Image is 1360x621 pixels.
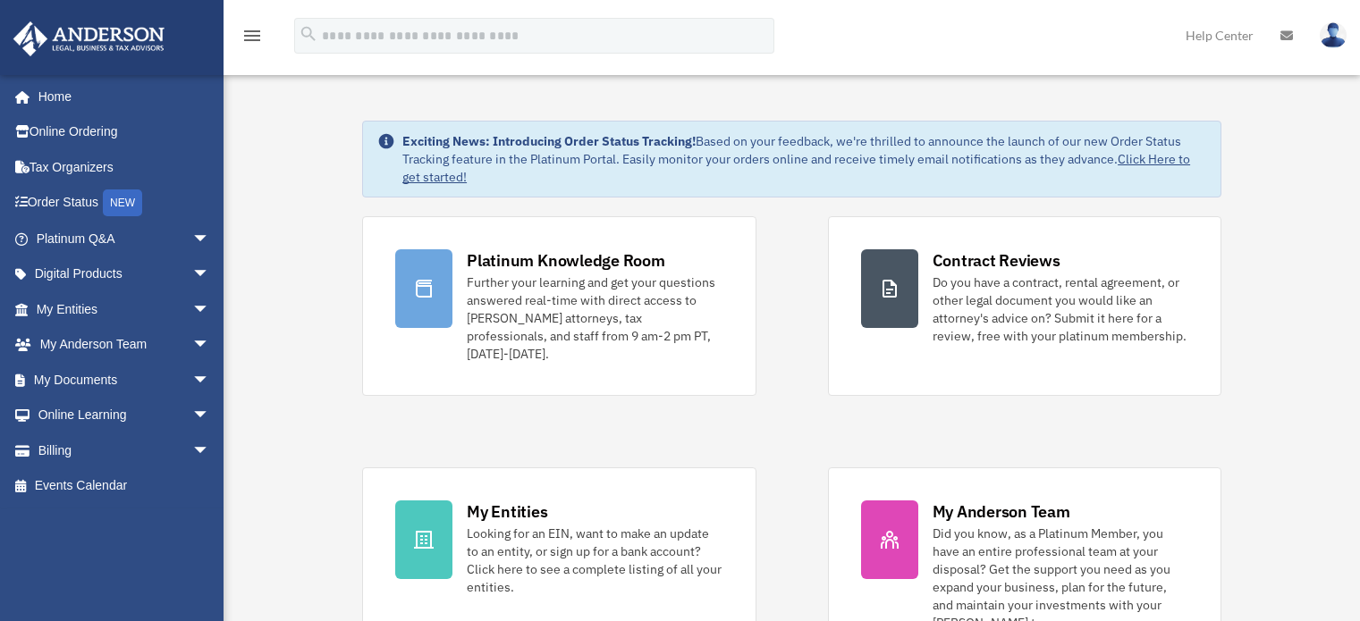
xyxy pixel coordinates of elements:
a: Order StatusNEW [13,185,237,222]
a: My Documentsarrow_drop_down [13,362,237,398]
strong: Exciting News: Introducing Order Status Tracking! [402,133,696,149]
i: search [299,24,318,44]
span: arrow_drop_down [192,256,228,293]
span: arrow_drop_down [192,362,228,399]
a: Events Calendar [13,468,237,504]
a: My Entitiesarrow_drop_down [13,291,237,327]
span: arrow_drop_down [192,291,228,328]
div: NEW [103,189,142,216]
a: Platinum Q&Aarrow_drop_down [13,221,237,256]
div: Further your learning and get your questions answered real-time with direct access to [PERSON_NAM... [467,273,722,363]
a: Click Here to get started! [402,151,1190,185]
div: Contract Reviews [933,249,1060,272]
div: Do you have a contract, rental agreement, or other legal document you would like an attorney's ad... [933,273,1188,345]
div: My Entities [467,500,547,523]
div: Looking for an EIN, want to make an update to an entity, or sign up for a bank account? Click her... [467,524,722,596]
i: menu [241,25,263,46]
a: Digital Productsarrow_drop_down [13,256,237,292]
span: arrow_drop_down [192,327,228,364]
a: Billingarrow_drop_down [13,432,237,468]
span: arrow_drop_down [192,221,228,257]
div: Platinum Knowledge Room [467,249,665,272]
a: Tax Organizers [13,149,237,185]
img: Anderson Advisors Platinum Portal [8,21,170,56]
img: User Pic [1320,22,1347,48]
span: arrow_drop_down [192,432,228,469]
div: My Anderson Team [933,500,1070,523]
a: menu [241,31,263,46]
span: arrow_drop_down [192,398,228,434]
div: Based on your feedback, we're thrilled to announce the launch of our new Order Status Tracking fe... [402,132,1206,186]
a: My Anderson Teamarrow_drop_down [13,327,237,363]
a: Online Ordering [13,114,237,150]
a: Online Learningarrow_drop_down [13,398,237,433]
a: Home [13,79,228,114]
a: Platinum Knowledge Room Further your learning and get your questions answered real-time with dire... [362,216,756,396]
a: Contract Reviews Do you have a contract, rental agreement, or other legal document you would like... [828,216,1221,396]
